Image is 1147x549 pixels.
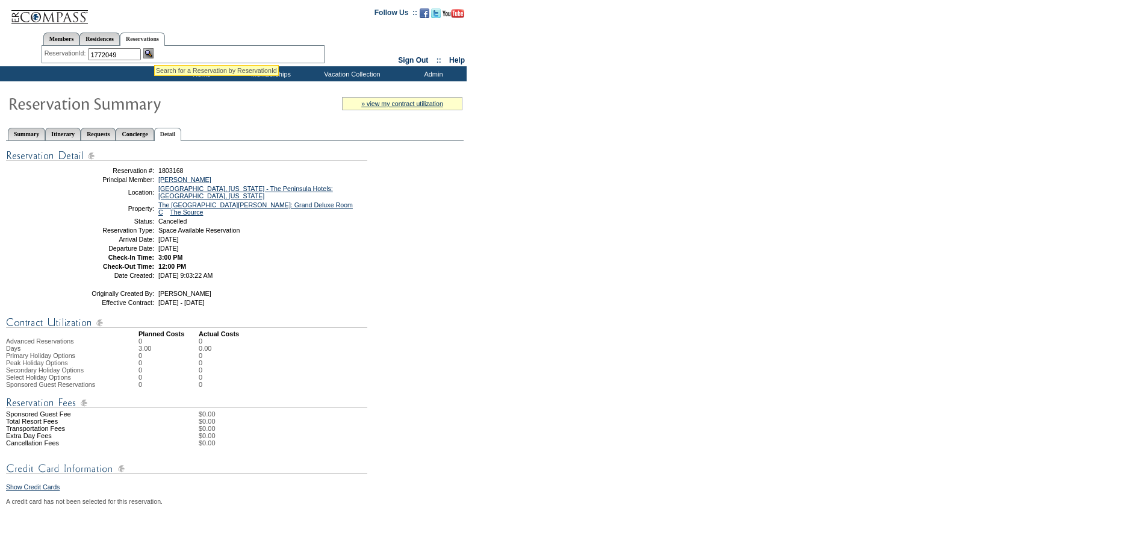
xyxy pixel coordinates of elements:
td: $0.00 [199,410,464,418]
span: 3:00 PM [158,254,182,261]
img: Follow us on Twitter [431,8,441,18]
td: 0 [138,374,199,381]
td: Planned Costs [138,330,199,337]
td: Transportation Fees [6,425,138,432]
img: Credit Card Information [6,461,367,476]
div: A credit card has not been selected for this reservation. [6,498,464,505]
img: Reservation Fees [6,395,367,410]
div: Search for a Reservation by ReservationId [156,67,277,74]
td: Extra Day Fees [6,432,138,439]
a: Show Credit Cards [6,483,60,491]
td: Total Resort Fees [6,418,138,425]
span: Secondary Holiday Options [6,366,84,374]
img: Contract Utilization [6,315,367,330]
span: [DATE] 9:03:22 AM [158,272,213,279]
span: 12:00 PM [158,263,186,270]
span: Cancelled [158,218,187,225]
td: 0 [138,359,199,366]
span: :: [437,56,441,64]
a: » view my contract utilization [361,100,443,107]
a: Requests [81,128,116,140]
td: 3.00 [138,345,199,352]
span: Primary Holiday Options [6,352,75,359]
a: Detail [154,128,182,141]
td: Sponsored Guest Fee [6,410,138,418]
td: 0 [199,359,211,366]
td: Originally Created By: [68,290,154,297]
a: Summary [8,128,45,140]
span: [PERSON_NAME] [158,290,211,297]
img: Reservation Detail [6,148,367,163]
img: Reservaton Summary [8,91,249,115]
td: $0.00 [199,418,464,425]
a: The [GEOGRAPHIC_DATA][PERSON_NAME]: Grand Deluxe Room C [158,201,353,216]
span: Space Available Reservation [158,227,240,234]
a: Sign Out [398,56,428,64]
td: 0 [199,352,211,359]
td: 0 [199,366,211,374]
td: Follow Us :: [375,7,417,22]
span: [DATE] - [DATE] [158,299,205,306]
td: $0.00 [199,432,464,439]
a: [GEOGRAPHIC_DATA], [US_STATE] - The Peninsula Hotels: [GEOGRAPHIC_DATA], [US_STATE] [158,185,333,199]
span: Sponsored Guest Reservations [6,381,95,388]
a: Concierge [116,128,154,140]
td: 0.00 [199,345,211,352]
a: Become our fan on Facebook [420,12,429,19]
a: Reservations [120,33,165,46]
td: 0 [138,381,199,388]
td: Property: [68,201,154,216]
td: Departure Date: [68,245,154,252]
td: 0 [138,352,199,359]
span: [DATE] [158,236,179,243]
td: Actual Costs [199,330,464,337]
td: $0.00 [199,439,464,447]
td: 0 [138,366,199,374]
a: Members [43,33,80,45]
td: Arrival Date: [68,236,154,243]
td: $0.00 [199,425,464,432]
span: Days [6,345,20,352]
a: Itinerary [45,128,81,140]
span: 1803168 [158,167,184,174]
span: Select Holiday Options [6,374,71,381]
span: Peak Holiday Options [6,359,67,366]
img: Subscribe to our YouTube Channel [443,9,464,18]
span: Advanced Reservations [6,337,74,345]
a: Follow us on Twitter [431,12,441,19]
a: Subscribe to our YouTube Channel [443,12,464,19]
td: Admin [397,66,467,81]
td: Vacation Collection [304,66,397,81]
td: Status: [68,218,154,225]
td: 0 [199,381,211,388]
td: Effective Contract: [68,299,154,306]
td: 0 [199,374,211,381]
img: Become our fan on Facebook [420,8,429,18]
td: 0 [199,337,211,345]
a: Help [449,56,465,64]
td: Cancellation Fees [6,439,138,447]
td: Location: [68,185,154,199]
td: Reservation Type: [68,227,154,234]
td: 0 [138,337,199,345]
a: Residences [79,33,120,45]
div: ReservationId: [45,48,89,58]
strong: Check-In Time: [108,254,154,261]
td: Reservation #: [68,167,154,174]
strong: Check-Out Time: [103,263,154,270]
td: Date Created: [68,272,154,279]
a: [PERSON_NAME] [158,176,211,183]
td: Principal Member: [68,176,154,183]
span: [DATE] [158,245,179,252]
a: The Source [170,209,203,216]
img: Reservation Search [143,48,154,58]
